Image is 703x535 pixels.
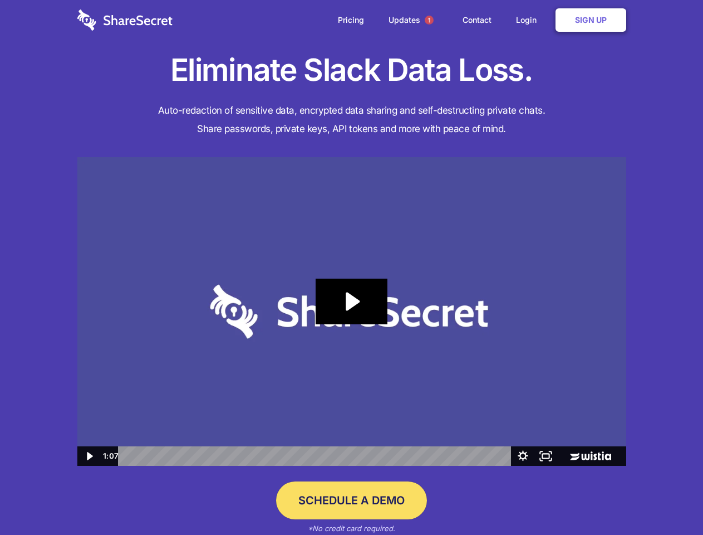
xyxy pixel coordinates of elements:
a: Login [505,3,553,37]
a: Pricing [327,3,375,37]
h4: Auto-redaction of sensitive data, encrypted data sharing and self-destructing private chats. Shar... [77,101,626,138]
button: Play Video [77,446,100,466]
a: Contact [451,3,503,37]
iframe: Drift Widget Chat Controller [647,479,690,522]
img: logo-wordmark-white-trans-d4663122ce5f474addd5e946df7df03e33cb6a1c49d2221995e7729f52c070b2.svg [77,9,173,31]
h1: Eliminate Slack Data Loss. [77,50,626,90]
img: Sharesecret [77,157,626,466]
